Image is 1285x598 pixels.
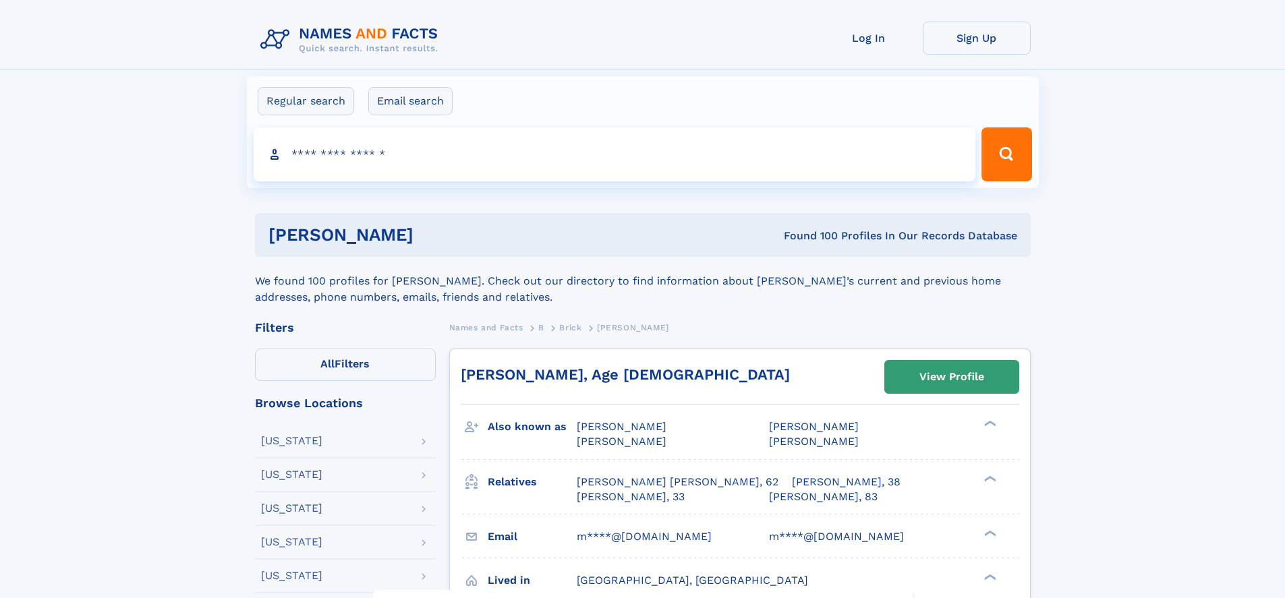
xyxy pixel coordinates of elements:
[769,420,859,433] span: [PERSON_NAME]
[261,570,322,581] div: [US_STATE]
[320,357,335,370] span: All
[792,475,901,489] a: [PERSON_NAME], 38
[255,349,436,381] label: Filters
[254,127,976,181] input: search input
[449,319,523,336] a: Names and Facts
[461,366,790,383] a: [PERSON_NAME], Age [DEMOGRAPHIC_DATA]
[261,469,322,480] div: [US_STATE]
[268,227,599,243] h1: [PERSON_NAME]
[981,572,997,581] div: ❯
[255,22,449,58] img: Logo Names and Facts
[538,323,544,332] span: B
[559,323,581,332] span: Brick
[981,474,997,483] div: ❯
[255,257,1031,305] div: We found 100 profiles for [PERSON_NAME]. Check out our directory to find information about [PERSO...
[559,319,581,336] a: Brick
[577,435,666,448] span: [PERSON_NAME]
[577,489,685,504] a: [PERSON_NAME], 33
[577,574,808,587] span: [GEOGRAPHIC_DATA], [GEOGRAPHIC_DATA]
[815,22,923,55] a: Log In
[368,87,453,115] label: Email search
[488,569,577,592] h3: Lived in
[577,475,778,489] a: [PERSON_NAME] [PERSON_NAME], 62
[577,420,666,433] span: [PERSON_NAME]
[981,419,997,428] div: ❯
[769,435,859,448] span: [PERSON_NAME]
[488,415,577,438] h3: Also known as
[488,525,577,548] h3: Email
[538,319,544,336] a: B
[261,436,322,446] div: [US_STATE]
[981,529,997,537] div: ❯
[919,361,984,392] div: View Profile
[885,361,1019,393] a: View Profile
[255,322,436,334] div: Filters
[261,537,322,547] div: [US_STATE]
[923,22,1031,55] a: Sign Up
[255,397,436,409] div: Browse Locations
[981,127,1031,181] button: Search Button
[258,87,354,115] label: Regular search
[769,489,878,504] a: [PERSON_NAME], 83
[597,323,669,332] span: [PERSON_NAME]
[488,471,577,494] h3: Relatives
[261,503,322,514] div: [US_STATE]
[598,229,1017,243] div: Found 100 Profiles In Our Records Database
